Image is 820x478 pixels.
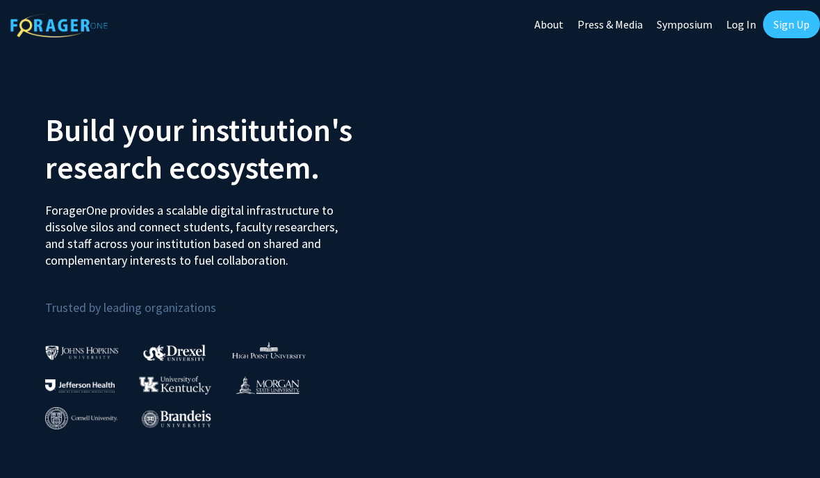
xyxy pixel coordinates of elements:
img: Johns Hopkins University [45,345,119,360]
img: Morgan State University [236,376,300,394]
img: ForagerOne Logo [10,13,108,38]
img: Drexel University [143,345,206,361]
p: ForagerOne provides a scalable digital infrastructure to dissolve silos and connect students, fac... [45,192,357,269]
img: High Point University [232,342,306,358]
img: Thomas Jefferson University [45,379,115,393]
img: University of Kentucky [139,376,211,395]
a: Sign Up [763,10,820,38]
img: Cornell University [45,407,117,430]
p: Trusted by leading organizations [45,280,400,318]
h2: Build your institution's research ecosystem. [45,111,400,186]
img: Brandeis University [142,410,211,427]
